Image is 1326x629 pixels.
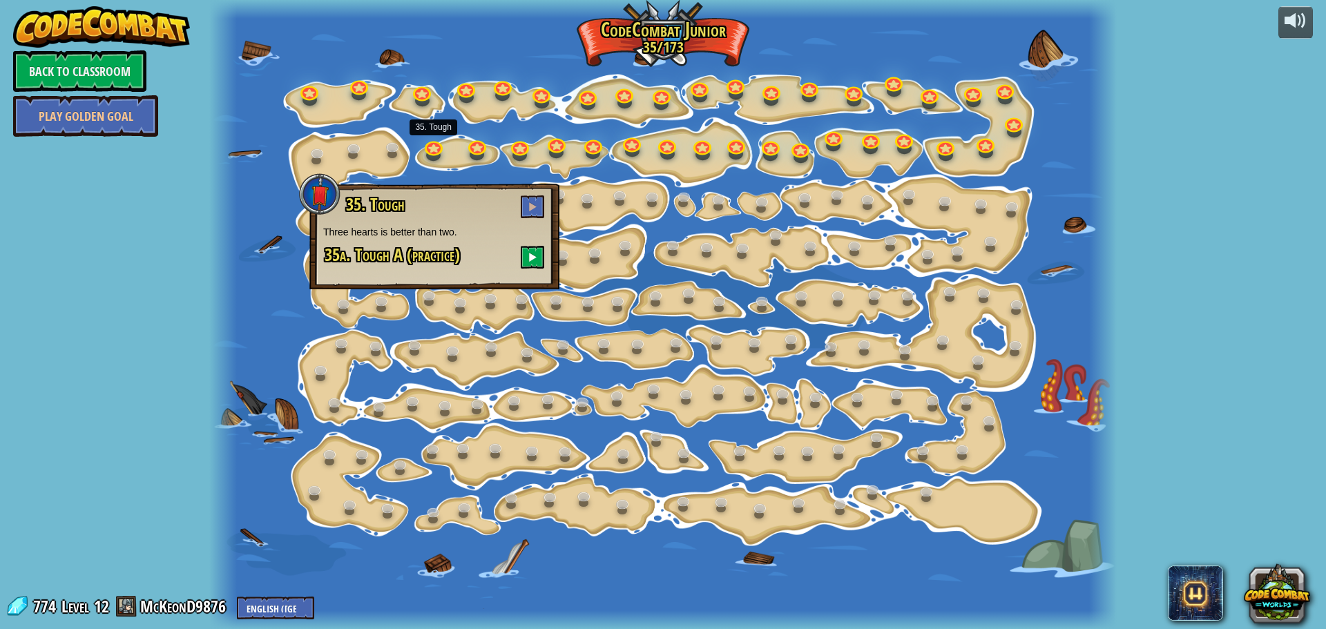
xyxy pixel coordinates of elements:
[325,243,460,267] span: 35a. Tough A (practice)
[323,225,546,239] p: Three hearts is better than two.
[346,193,405,216] span: 35. Tough
[13,95,158,137] a: Play Golden Goal
[61,595,89,618] span: Level
[521,246,544,269] button: Play
[33,595,60,617] span: 774
[94,595,109,617] span: 12
[521,195,544,218] button: Play
[13,6,190,48] img: CodeCombat - Learn how to code by playing a game
[1278,6,1313,39] button: Adjust volume
[13,50,146,92] a: Back to Classroom
[140,595,230,617] a: McKeonD9876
